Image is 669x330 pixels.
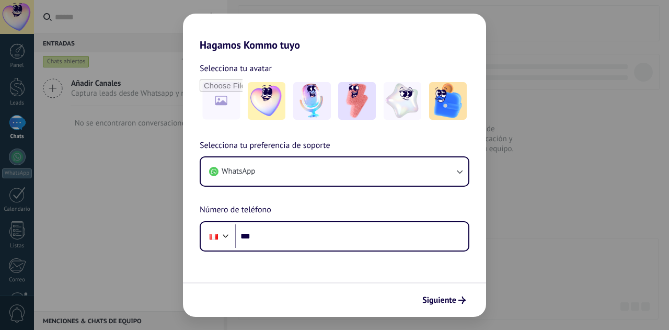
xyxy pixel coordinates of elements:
span: Selecciona tu preferencia de soporte [200,139,330,153]
h2: Hagamos Kommo tuyo [183,14,486,51]
span: WhatsApp [222,166,255,177]
button: WhatsApp [201,157,468,186]
img: -1.jpeg [248,82,285,120]
button: Siguiente [418,291,470,309]
img: -3.jpeg [338,82,376,120]
span: Selecciona tu avatar [200,62,272,75]
img: -5.jpeg [429,82,467,120]
span: Número de teléfono [200,203,271,217]
span: Siguiente [422,297,456,304]
div: Peru: + 51 [204,225,224,247]
img: -2.jpeg [293,82,331,120]
img: -4.jpeg [384,82,421,120]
